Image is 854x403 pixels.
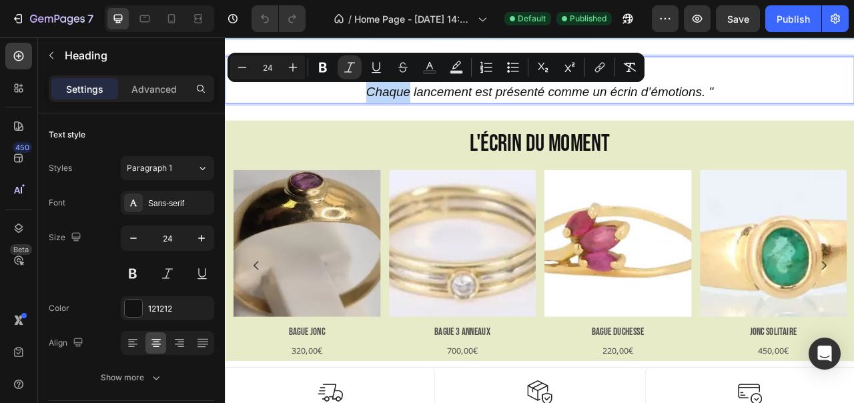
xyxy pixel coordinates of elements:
[10,169,197,357] a: Bague jonc
[49,162,72,174] div: Styles
[716,5,760,32] button: Save
[406,169,593,357] a: Bague duchesse
[127,162,172,174] span: Paragraph 1
[10,169,197,357] img: Bague jonc Oze
[49,129,85,141] div: Text style
[225,37,854,403] iframe: Design area
[131,82,177,96] p: Advanced
[208,169,396,357] img: Bague 3 anneaux Oze
[518,13,546,25] span: Default
[13,142,32,153] div: 450
[570,13,606,25] span: Published
[348,12,352,26] span: /
[228,53,645,82] div: Editor contextual toolbar
[49,334,86,352] div: Align
[49,197,65,209] div: Font
[406,367,593,386] h2: Bague duchesse
[121,156,214,180] button: Paragraph 1
[777,12,810,26] div: Publish
[21,272,58,310] button: Carousel Back Arrow
[65,47,209,63] p: Heading
[10,244,32,255] div: Beta
[49,302,69,314] div: Color
[727,13,749,25] span: Save
[49,229,84,247] div: Size
[5,5,99,32] button: 7
[208,367,396,386] h2: Bague 3 anneaux
[148,197,211,210] div: Sans-serif
[101,371,163,384] div: Show more
[743,272,780,310] button: Carousel Next Arrow
[765,5,821,32] button: Publish
[148,303,211,315] div: 121212
[354,12,472,26] span: Home Page - [DATE] 14:38:10
[10,106,791,161] h2: L'écrin du moment
[10,367,197,386] h2: Bague jonc
[87,11,93,27] p: 7
[252,5,306,32] div: Undo/Redo
[406,169,593,357] img: Bague duchesse Oze
[66,82,103,96] p: Settings
[49,366,214,390] button: Show more
[809,338,841,370] div: Open Intercom Messenger
[604,367,791,386] h2: Jonc solitaire
[604,169,791,357] a: Jonc solitaire
[208,169,396,357] a: Bague 3 anneaux
[604,169,791,357] img: Jonc solitaire Oze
